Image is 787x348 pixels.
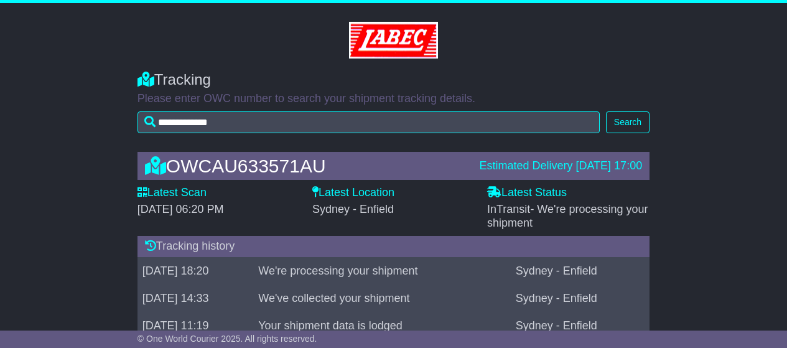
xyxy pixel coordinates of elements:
[137,257,253,285] td: [DATE] 18:20
[511,285,650,312] td: Sydney - Enfield
[511,312,650,339] td: Sydney - Enfield
[487,203,648,229] span: - We're processing your shipment
[139,156,473,176] div: OWCAU633571AU
[137,285,253,312] td: [DATE] 14:33
[137,92,650,106] p: Please enter OWC number to search your shipment tracking details.
[137,71,650,89] div: Tracking
[137,236,650,257] div: Tracking history
[137,203,224,215] span: [DATE] 06:20 PM
[137,312,253,339] td: [DATE] 11:19
[606,111,650,133] button: Search
[253,312,511,339] td: Your shipment data is lodged
[487,203,648,229] span: InTransit
[312,203,394,215] span: Sydney - Enfield
[511,257,650,285] td: Sydney - Enfield
[253,285,511,312] td: We've collected your shipment
[479,159,642,173] div: Estimated Delivery [DATE] 17:00
[349,22,438,59] img: GetCustomerLogo
[137,334,317,344] span: © One World Courier 2025. All rights reserved.
[137,186,207,200] label: Latest Scan
[487,186,567,200] label: Latest Status
[253,257,511,285] td: We're processing your shipment
[312,186,394,200] label: Latest Location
